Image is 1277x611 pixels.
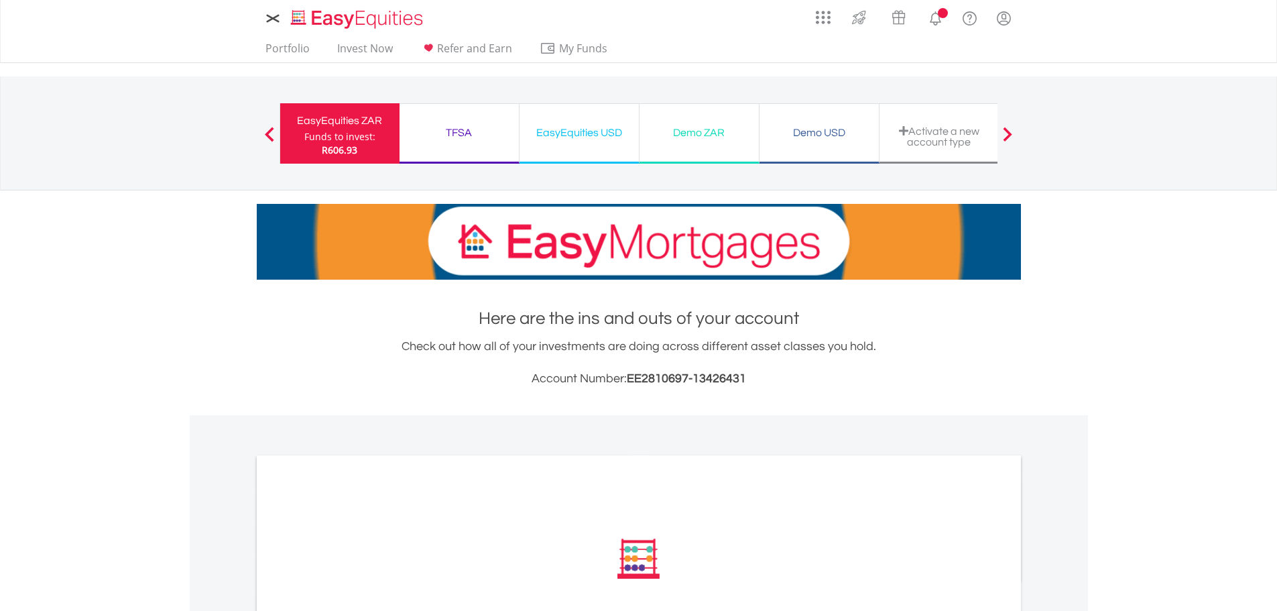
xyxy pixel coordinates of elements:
a: My Profile [987,3,1021,33]
img: vouchers-v2.svg [888,7,910,28]
a: Refer and Earn [415,42,518,62]
img: thrive-v2.svg [848,7,870,28]
h3: Account Number: [257,370,1021,388]
div: EasyEquities USD [528,123,631,142]
span: My Funds [540,40,627,57]
div: Funds to invest: [304,130,375,144]
img: EasyEquities_Logo.png [288,8,428,30]
span: R606.93 [322,144,357,156]
h1: Here are the ins and outs of your account [257,307,1021,331]
span: Refer and Earn [437,41,512,56]
a: Portfolio [260,42,315,62]
a: Notifications [918,3,953,30]
span: EE2810697-13426431 [627,372,746,385]
div: Demo USD [768,123,871,142]
a: AppsGrid [807,3,839,25]
div: EasyEquities ZAR [288,111,391,130]
div: Demo ZAR [648,123,751,142]
a: Invest Now [332,42,398,62]
a: FAQ's and Support [953,3,987,30]
img: EasyMortage Promotion Banner [257,204,1021,280]
div: Activate a new account type [888,125,991,148]
a: Home page [286,3,428,30]
img: grid-menu-icon.svg [816,10,831,25]
div: Check out how all of your investments are doing across different asset classes you hold. [257,337,1021,388]
a: Vouchers [879,3,918,28]
div: TFSA [408,123,511,142]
